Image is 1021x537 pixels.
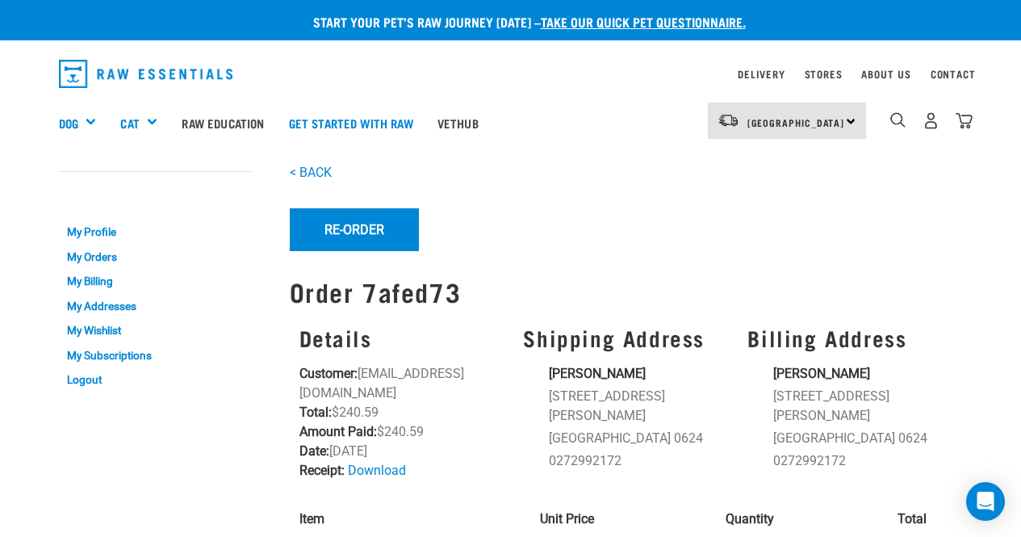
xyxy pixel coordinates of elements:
li: 0272992172 [549,451,728,471]
li: [GEOGRAPHIC_DATA] 0624 [549,429,728,448]
h1: Order 7afed73 [290,277,963,306]
a: Delivery [738,71,785,77]
strong: Receipt: [299,463,345,478]
a: My Profile [59,220,253,245]
a: Get started with Raw [277,90,425,155]
a: My Wishlist [59,318,253,343]
a: Dog [59,114,78,132]
strong: Date: [299,443,329,459]
li: [STREET_ADDRESS][PERSON_NAME] [773,387,952,426]
li: 0272992172 [773,451,952,471]
h3: Billing Address [747,325,952,350]
h3: Details [299,325,504,350]
a: About Us [861,71,910,77]
span: [GEOGRAPHIC_DATA] [747,120,845,125]
img: user.png [923,112,939,129]
h3: Shipping Address [523,325,728,350]
a: Stores [805,71,843,77]
strong: Customer: [299,366,358,381]
nav: dropdown navigation [46,53,976,94]
img: van-moving.png [718,113,739,128]
a: My Billing [59,269,253,294]
div: Open Intercom Messenger [966,482,1005,521]
img: Raw Essentials Logo [59,60,233,88]
a: take our quick pet questionnaire. [541,18,746,25]
a: Download [348,463,406,478]
a: My Orders [59,245,253,270]
a: My Account [59,188,137,195]
a: Cat [120,114,139,132]
li: [STREET_ADDRESS][PERSON_NAME] [549,387,728,426]
a: Vethub [425,90,491,155]
div: [EMAIL_ADDRESS][DOMAIN_NAME] $240.59 $240.59 [DATE] [290,316,514,491]
a: Logout [59,368,253,393]
strong: Amount Paid: [299,424,377,439]
img: home-icon-1@2x.png [890,112,906,128]
strong: [PERSON_NAME] [773,366,870,381]
strong: [PERSON_NAME] [549,366,646,381]
strong: Total: [299,405,332,420]
img: home-icon@2x.png [956,112,973,129]
button: Re-Order [290,208,419,250]
li: [GEOGRAPHIC_DATA] 0624 [773,429,952,448]
a: Contact [931,71,976,77]
a: My Addresses [59,294,253,319]
a: < BACK [290,165,332,180]
a: My Subscriptions [59,343,253,368]
a: Raw Education [169,90,276,155]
